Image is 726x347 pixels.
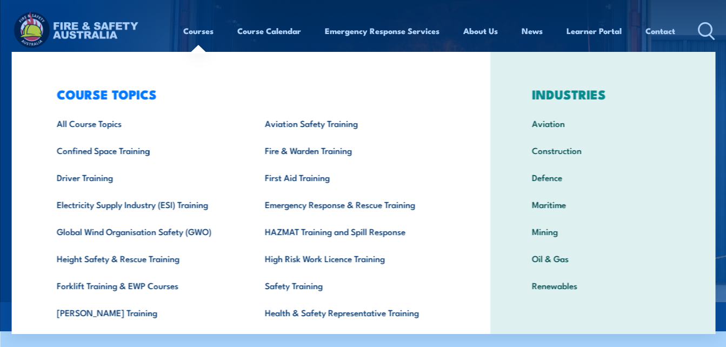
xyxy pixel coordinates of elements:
a: Fire & Warden Training [248,137,456,164]
a: Course Calendar [237,18,301,44]
a: Maritime [515,191,690,218]
a: Emergency Response Services [325,18,439,44]
a: Aviation [515,110,690,137]
a: High Risk Work Licence Training [248,245,456,272]
a: Oil & Gas [515,245,690,272]
a: Defence [515,164,690,191]
a: Driver Training [39,164,248,191]
a: Forklift Training & EWP Courses [39,272,248,299]
h3: INDUSTRIES [515,86,690,102]
a: Mining [515,218,690,245]
a: Confined Space Training [39,137,248,164]
a: About Us [463,18,498,44]
a: Global Wind Organisation Safety (GWO) [39,218,248,245]
h3: COURSE TOPICS [39,86,456,102]
a: [PERSON_NAME] Training [39,299,248,326]
a: HAZMAT Training and Spill Response [248,218,456,245]
a: Contact [645,18,675,44]
a: Safety Training [248,272,456,299]
a: All Course Topics [39,110,248,137]
a: Renewables [515,272,690,299]
a: Construction [515,137,690,164]
a: Aviation Safety Training [248,110,456,137]
a: Emergency Response & Rescue Training [248,191,456,218]
a: Health & Safety Representative Training [248,299,456,326]
a: Learner Portal [567,18,622,44]
a: Electricity Supply Industry (ESI) Training [39,191,248,218]
a: Height Safety & Rescue Training [39,245,248,272]
a: Courses [183,18,214,44]
a: News [522,18,543,44]
a: First Aid Training [248,164,456,191]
